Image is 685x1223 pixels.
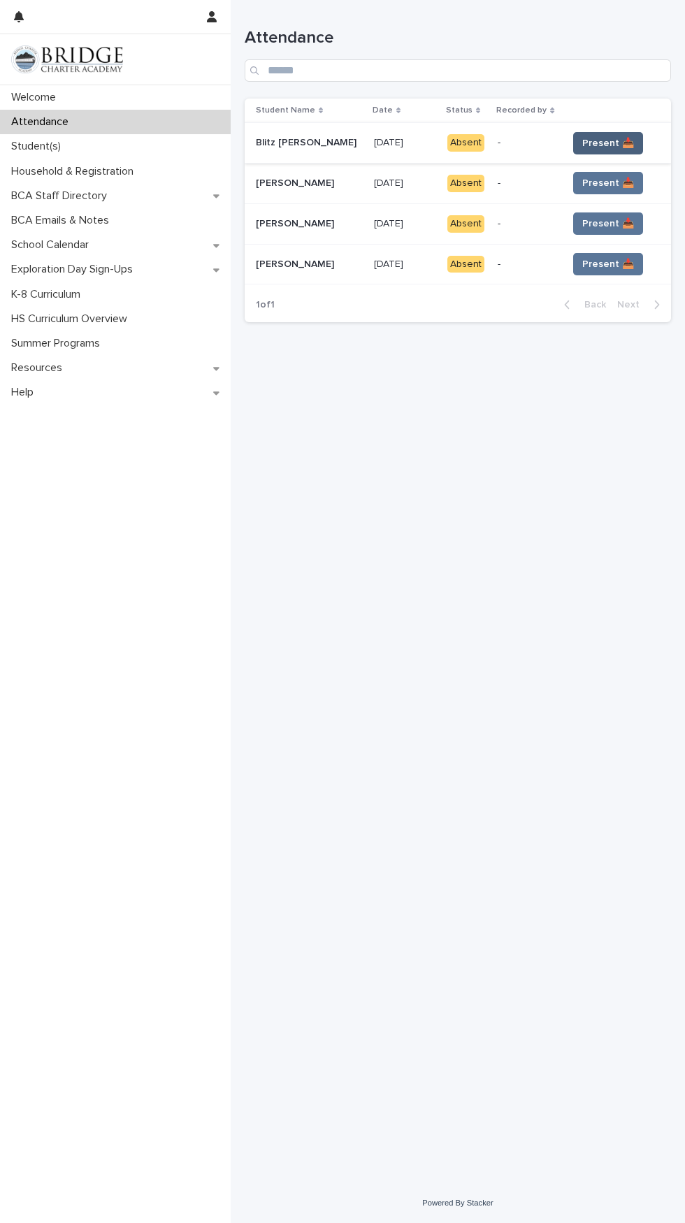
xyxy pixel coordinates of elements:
p: - [498,259,556,270]
button: Back [553,298,612,311]
button: Present 📥 [573,172,643,194]
p: Exploration Day Sign-Ups [6,263,144,276]
p: [PERSON_NAME] [256,256,337,270]
p: - [498,137,556,149]
p: HS Curriculum Overview [6,312,138,326]
button: Present 📥 [573,253,643,275]
p: Status [446,103,473,118]
p: Help [6,386,45,399]
p: Attendance [6,115,80,129]
p: 1 of 1 [245,288,286,322]
tr: Blitz [PERSON_NAME]Blitz [PERSON_NAME] [DATE][DATE] Absent-Present 📥 [245,123,671,164]
button: Present 📥 [573,132,643,154]
p: - [498,178,556,189]
a: Powered By Stacker [422,1199,493,1207]
p: [DATE] [374,215,406,230]
span: Next [617,300,648,310]
p: - [498,218,556,230]
p: BCA Staff Directory [6,189,118,203]
p: School Calendar [6,238,100,252]
button: Next [612,298,671,311]
p: [DATE] [374,134,406,149]
img: V1C1m3IdTEidaUdm9Hs0 [11,45,123,73]
div: Absent [447,134,484,152]
input: Search [245,59,671,82]
h1: Attendance [245,28,671,48]
p: Recorded by [496,103,547,118]
tr: [PERSON_NAME][PERSON_NAME] [DATE][DATE] Absent-Present 📥 [245,244,671,284]
p: Welcome [6,91,67,104]
p: [DATE] [374,256,406,270]
p: [DATE] [374,175,406,189]
p: Summer Programs [6,337,111,350]
p: Date [373,103,393,118]
tr: [PERSON_NAME][PERSON_NAME] [DATE][DATE] Absent-Present 📥 [245,203,671,244]
div: Absent [447,175,484,192]
span: Present 📥 [582,136,634,150]
p: [PERSON_NAME] [256,175,337,189]
div: Absent [447,256,484,273]
p: Blitz [PERSON_NAME] [256,134,359,149]
span: Present 📥 [582,257,634,271]
p: [PERSON_NAME] [256,215,337,230]
span: Present 📥 [582,217,634,231]
p: Resources [6,361,73,375]
p: Student(s) [6,140,72,153]
tr: [PERSON_NAME][PERSON_NAME] [DATE][DATE] Absent-Present 📥 [245,163,671,203]
p: Student Name [256,103,315,118]
p: BCA Emails & Notes [6,214,120,227]
span: Back [576,300,606,310]
p: Household & Registration [6,165,145,178]
p: K-8 Curriculum [6,288,92,301]
span: Present 📥 [582,176,634,190]
button: Present 📥 [573,212,643,235]
div: Absent [447,215,484,233]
